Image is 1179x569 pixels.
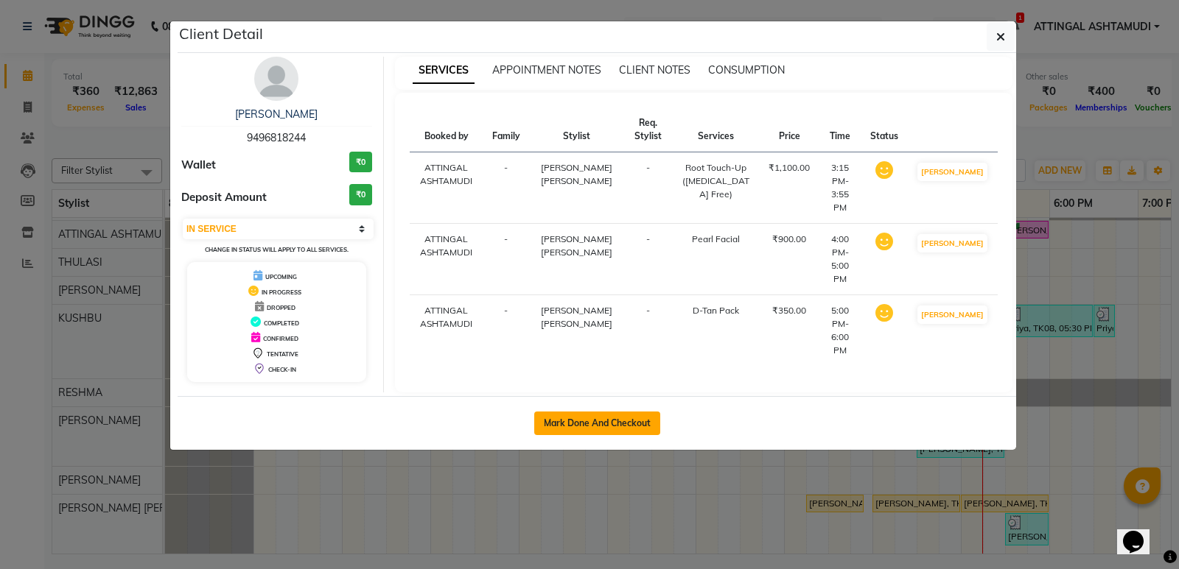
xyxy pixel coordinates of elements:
[254,57,298,101] img: avatar
[819,224,861,295] td: 4:00 PM-5:00 PM
[492,63,601,77] span: APPOINTMENT NOTES
[483,107,529,152] th: Family
[680,161,751,201] div: Root Touch-Up ([MEDICAL_DATA] Free)
[410,107,483,152] th: Booked by
[181,157,216,174] span: Wallet
[680,233,751,246] div: Pearl Facial
[410,224,483,295] td: ATTINGAL ASHTAMUDI
[529,107,625,152] th: Stylist
[625,107,671,152] th: Req. Stylist
[769,161,810,174] div: ₹1,100.00
[263,335,298,342] span: CONFIRMED
[349,184,372,205] h3: ₹0
[483,152,529,224] td: -
[917,305,987,324] button: [PERSON_NAME]
[181,189,267,206] span: Deposit Amount
[265,273,297,280] span: UPCOMING
[625,224,671,295] td: -
[917,234,987,252] button: [PERSON_NAME]
[819,152,861,224] td: 3:15 PM-3:55 PM
[235,107,318,121] a: [PERSON_NAME]
[264,319,299,327] span: COMPLETED
[541,305,612,329] span: [PERSON_NAME] [PERSON_NAME]
[625,295,671,367] td: -
[349,152,372,173] h3: ₹0
[671,107,760,152] th: Services
[819,295,861,367] td: 5:00 PM-6:00 PM
[680,304,751,317] div: D-Tan Pack
[625,152,671,224] td: -
[619,63,690,77] span: CLIENT NOTES
[861,107,907,152] th: Status
[413,57,475,84] span: SERVICES
[179,23,263,45] h5: Client Detail
[769,304,810,317] div: ₹350.00
[483,224,529,295] td: -
[760,107,819,152] th: Price
[483,295,529,367] td: -
[410,295,483,367] td: ATTINGAL ASHTAMUDI
[267,350,298,358] span: TENTATIVE
[247,131,306,144] span: 9496818244
[1117,510,1164,554] iframe: chat widget
[534,411,660,435] button: Mark Done And Checkout
[541,162,612,186] span: [PERSON_NAME] [PERSON_NAME]
[917,163,987,181] button: [PERSON_NAME]
[769,233,810,246] div: ₹900.00
[262,289,301,296] span: IN PROGRESS
[410,152,483,224] td: ATTINGAL ASHTAMUDI
[267,304,295,311] span: DROPPED
[541,233,612,258] span: [PERSON_NAME] [PERSON_NAME]
[708,63,785,77] span: CONSUMPTION
[205,246,349,253] small: Change in status will apply to all services.
[268,366,296,373] span: CHECK-IN
[819,107,861,152] th: Time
